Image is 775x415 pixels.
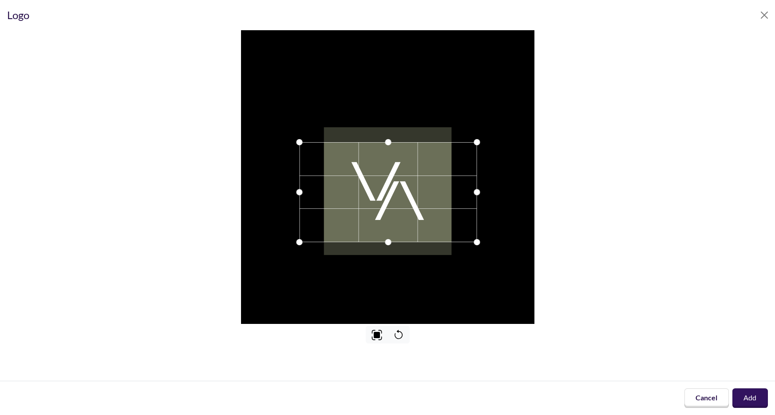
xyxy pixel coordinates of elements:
img: Center image [372,330,382,340]
button: Close [757,8,771,22]
svg: Reset image [393,330,404,340]
button: Cancel [684,388,729,408]
button: Add [732,388,768,408]
div: Logo [7,7,29,23]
